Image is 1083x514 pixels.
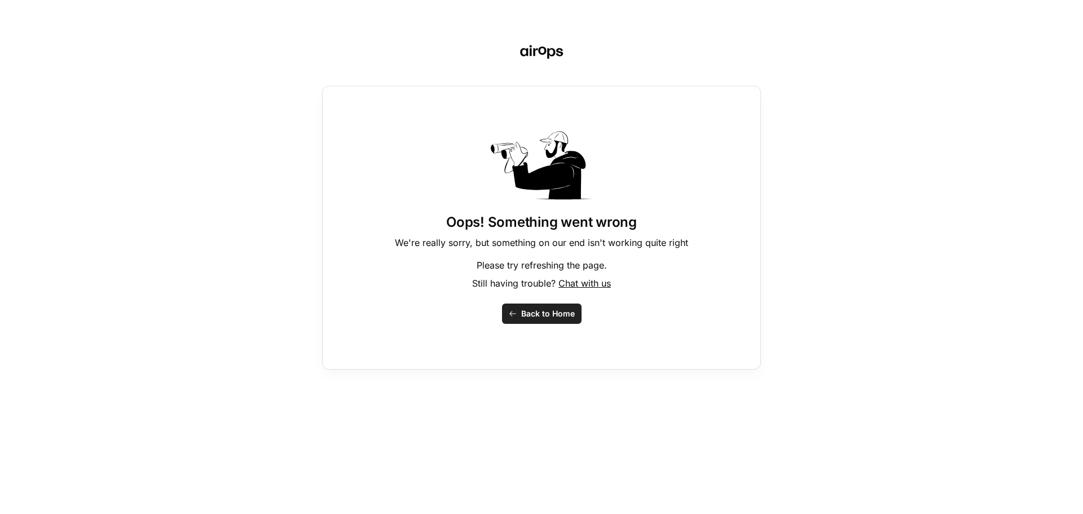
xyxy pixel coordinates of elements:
button: Back to Home [502,304,582,324]
p: Please try refreshing the page. [477,258,607,272]
span: Back to Home [521,308,575,319]
h1: Oops! Something went wrong [446,213,637,231]
p: Still having trouble? [472,276,611,290]
span: Chat with us [558,278,611,289]
p: We're really sorry, but something on our end isn't working quite right [395,236,688,249]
